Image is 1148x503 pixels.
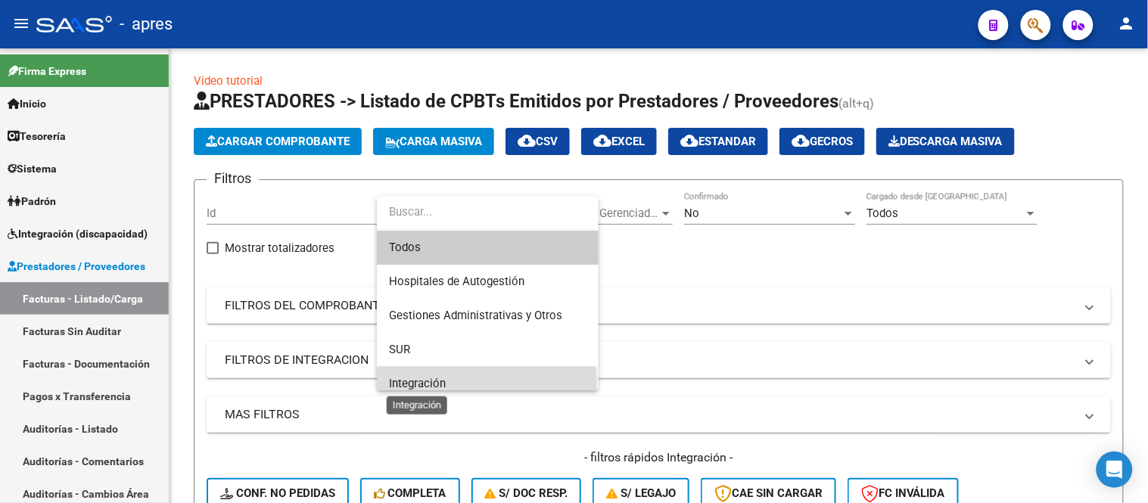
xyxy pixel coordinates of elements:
span: Integración [389,377,446,390]
span: SUR [389,343,410,356]
span: Todos [389,231,586,265]
input: dropdown search [377,195,596,229]
span: Hospitales de Autogestión [389,275,524,288]
span: Gestiones Administrativas y Otros [389,309,562,322]
div: Open Intercom Messenger [1097,452,1133,488]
